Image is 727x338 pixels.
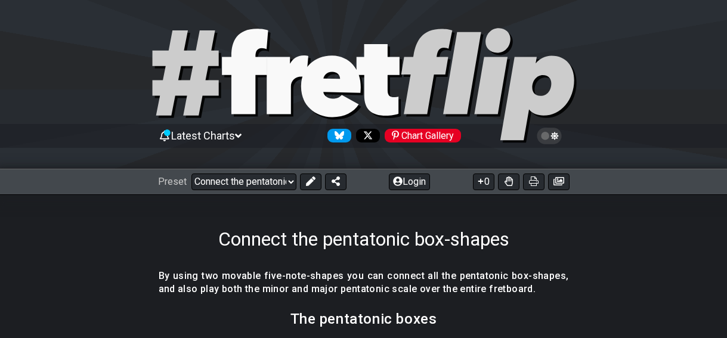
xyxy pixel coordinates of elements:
a: Follow #fretflip at Bluesky [323,129,351,142]
button: Create image [548,173,570,190]
button: 0 [473,173,494,190]
h4: By using two movable five-note-shapes you can connect all the pentatonic box-shapes, and also pla... [159,269,569,296]
button: Edit Preset [300,173,321,190]
h1: Connect the pentatonic box-shapes [218,228,509,250]
h2: The pentatonic boxes [290,312,437,325]
select: Preset [191,173,296,190]
span: Latest Charts [171,129,235,142]
a: #fretflip at Pinterest [380,129,461,142]
button: Share Preset [325,173,347,190]
div: Chart Gallery [385,129,461,142]
button: Login [389,173,430,190]
a: Follow #fretflip at X [351,129,380,142]
button: Print [523,173,545,190]
button: Toggle Dexterity for all fretkits [498,173,519,190]
span: Toggle light / dark theme [543,131,556,141]
span: Preset [158,176,187,187]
